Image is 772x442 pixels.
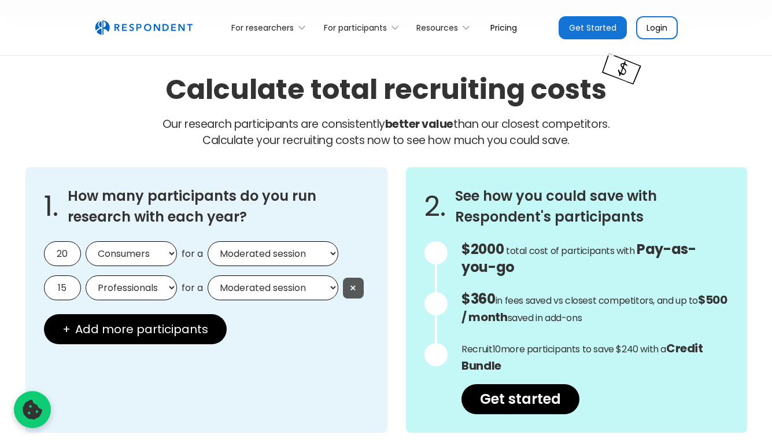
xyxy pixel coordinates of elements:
[68,186,370,227] h3: How many participants do you run research with each year?
[44,201,58,212] span: 1.
[559,16,627,39] a: Get Started
[385,116,453,132] strong: better value
[95,20,193,35] img: Untitled UI logotext
[182,282,203,294] span: for a
[324,22,387,34] div: For participants
[461,240,696,277] span: Pay-as-you-go
[165,70,607,109] h2: Calculate total recruiting costs
[461,291,728,326] p: in fees saved vs closest competitors, and up to saved in add-ons
[636,16,678,39] a: Login
[343,278,364,299] button: ×
[424,201,446,212] span: 2.
[461,240,504,259] span: $2000
[25,116,747,149] p: Our research participants are consistently than our closest competitors.
[506,244,635,257] span: total cost of participants with
[95,20,193,35] a: home
[182,248,203,260] span: for a
[44,314,227,344] button: + Add more participants
[410,14,481,41] div: Resources
[416,22,458,34] div: Resources
[225,14,317,41] div: For researchers
[75,323,208,335] span: Add more participants
[202,132,570,148] span: Calculate your recruiting costs now to see how much you could save.
[481,14,526,41] a: Pricing
[461,289,495,308] span: $360
[62,323,71,335] span: +
[493,342,501,356] span: 10
[317,14,409,41] div: For participants
[231,22,294,34] div: For researchers
[461,340,728,375] p: Recruit more participants to save $240 with a
[455,186,728,227] h3: See how you could save with Respondent's participants
[461,384,579,414] a: Get started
